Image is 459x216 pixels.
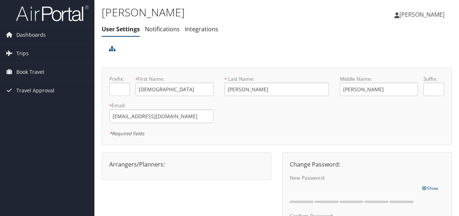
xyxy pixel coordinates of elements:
[399,11,444,19] span: [PERSON_NAME]
[109,75,130,83] label: Prefix:
[340,75,418,83] label: Middle Name:
[16,63,44,81] span: Book Travel
[290,174,417,181] label: New Password:
[422,185,438,191] span: Show
[102,25,140,33] a: User Settings
[104,160,269,169] div: Arrangers/Planners:
[145,25,180,33] a: Notifications
[224,75,329,83] label: Last Name:
[135,75,214,83] label: First Name:
[16,44,29,63] span: Trips
[284,160,450,169] div: Change Password:
[102,5,335,20] h1: [PERSON_NAME]
[394,4,452,25] a: [PERSON_NAME]
[16,26,46,44] span: Dashboards
[16,5,89,22] img: airportal-logo.png
[16,81,54,100] span: Travel Approval
[423,75,444,83] label: Suffix:
[109,130,144,137] em: Required fields
[109,102,214,109] label: Email:
[422,184,438,192] a: Show
[185,25,218,33] a: Integrations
